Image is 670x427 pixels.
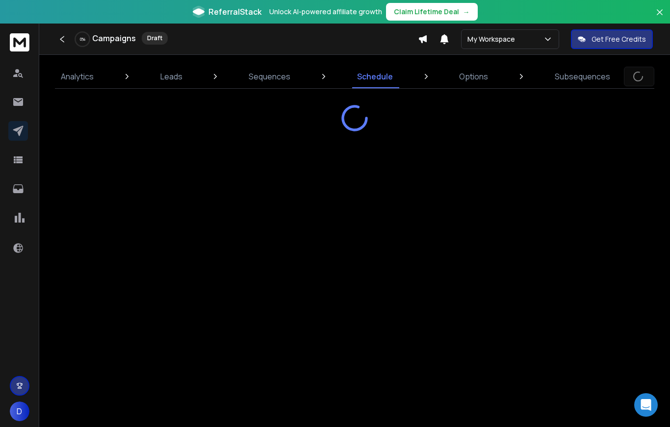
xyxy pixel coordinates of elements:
div: Open Intercom Messenger [634,393,658,417]
p: Options [459,71,488,82]
span: ReferralStack [208,6,261,18]
p: Schedule [357,71,393,82]
a: Leads [155,65,188,88]
button: Get Free Credits [571,29,653,49]
p: Unlock AI-powered affiliate growth [269,7,382,17]
p: Leads [160,71,182,82]
a: Sequences [243,65,296,88]
p: Sequences [249,71,290,82]
p: Analytics [61,71,94,82]
a: Subsequences [549,65,616,88]
a: Analytics [55,65,100,88]
p: My Workspace [467,34,519,44]
h1: Campaigns [92,32,136,44]
div: Draft [142,32,168,45]
button: Close banner [653,6,666,29]
a: Schedule [351,65,399,88]
span: → [463,7,470,17]
a: Options [453,65,494,88]
p: Subsequences [555,71,610,82]
p: Get Free Credits [592,34,646,44]
button: Claim Lifetime Deal→ [386,3,478,21]
button: D [10,402,29,421]
p: 0 % [80,36,85,42]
